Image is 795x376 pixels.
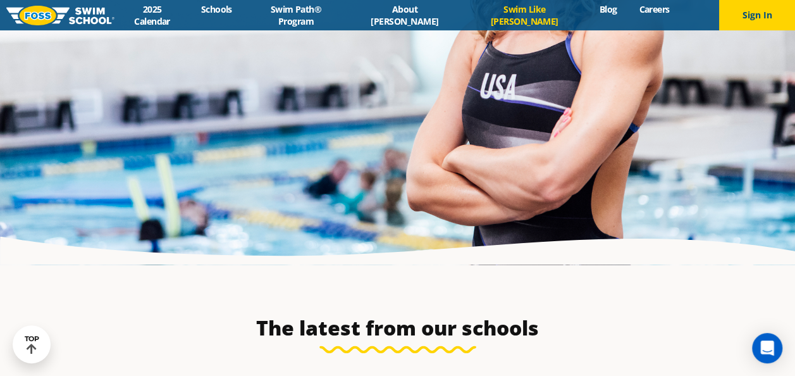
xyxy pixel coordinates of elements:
a: Blog [588,3,628,15]
a: About [PERSON_NAME] [348,3,460,27]
a: 2025 Calendar [114,3,190,27]
div: TOP [25,335,39,354]
img: FOSS Swim School Logo [6,6,114,25]
a: Swim Like [PERSON_NAME] [460,3,588,27]
a: Swim Path® Program [243,3,348,27]
a: Careers [628,3,681,15]
div: Open Intercom Messenger [752,333,782,363]
a: Schools [190,3,243,15]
